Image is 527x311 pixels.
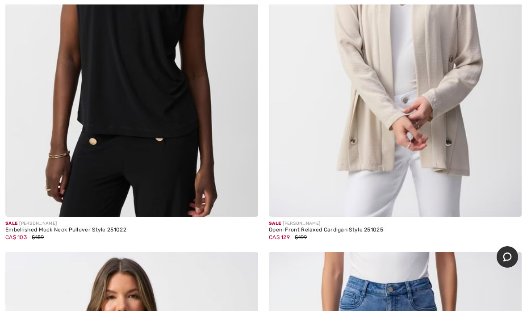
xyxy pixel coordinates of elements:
[269,234,290,240] span: CA$ 129
[5,227,258,233] div: Embellished Mock Neck Pullover Style 251022
[5,221,17,226] span: Sale
[269,227,522,233] div: Open-Front Relaxed Cardigan Style 251025
[5,234,27,240] span: CA$ 103
[295,234,307,240] span: $199
[32,234,44,240] span: $159
[269,220,522,227] div: [PERSON_NAME]
[5,220,258,227] div: [PERSON_NAME]
[497,246,518,269] iframe: Opens a widget where you can chat to one of our agents
[269,221,281,226] span: Sale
